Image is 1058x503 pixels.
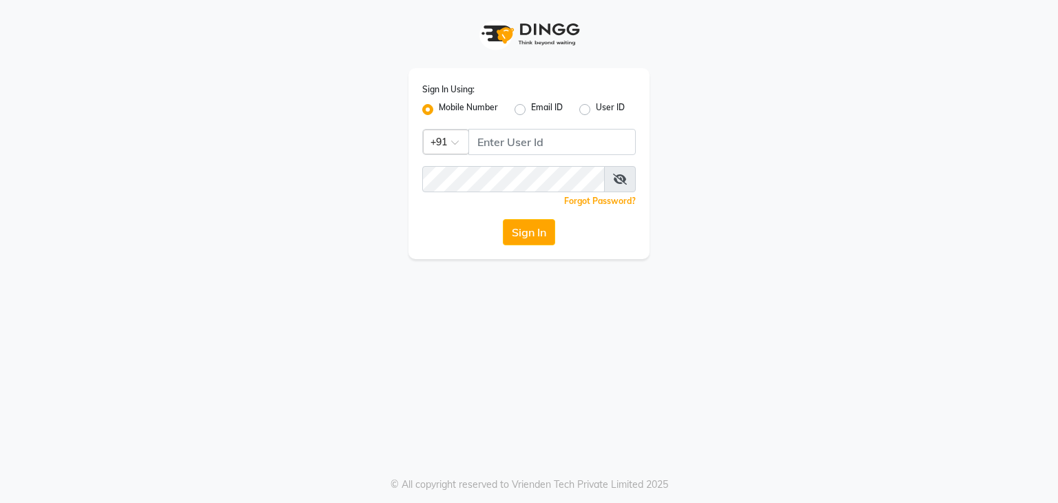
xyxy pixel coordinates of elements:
[474,14,584,54] img: logo1.svg
[596,101,625,118] label: User ID
[439,101,498,118] label: Mobile Number
[531,101,563,118] label: Email ID
[503,219,555,245] button: Sign In
[564,196,636,206] a: Forgot Password?
[422,83,475,96] label: Sign In Using:
[468,129,636,155] input: Username
[422,166,605,192] input: Username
